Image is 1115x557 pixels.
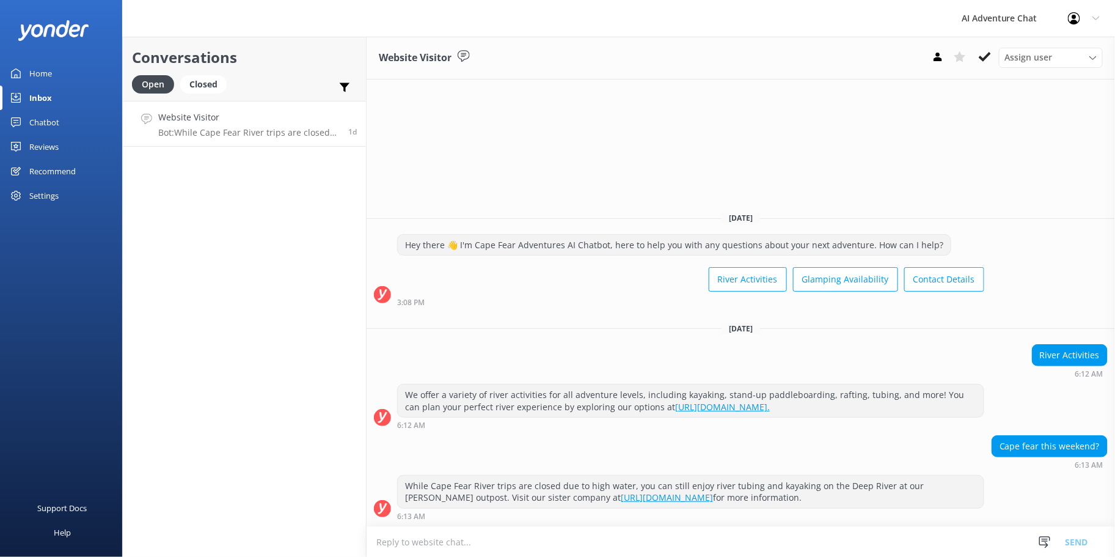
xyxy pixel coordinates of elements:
div: 06:13am 13-Aug-2025 (UTC -04:00) America/New_York [397,512,984,520]
div: Closed [180,75,227,94]
span: [DATE] [722,213,760,223]
strong: 6:13 AM [397,513,425,520]
h2: Conversations [132,46,357,69]
div: Inbox [29,86,52,110]
div: Settings [29,183,59,208]
div: River Activities [1033,345,1107,366]
div: 06:13am 13-Aug-2025 (UTC -04:00) America/New_York [992,460,1108,469]
strong: 3:08 PM [397,299,425,306]
div: Reviews [29,135,59,159]
a: Website VisitorBot:While Cape Fear River trips are closed due to high water, you can still enjoy ... [123,101,366,147]
div: Home [29,61,52,86]
div: 03:08pm 21-Jul-2025 (UTC -04:00) America/New_York [397,298,984,306]
div: Cape fear this weekend? [992,436,1107,457]
span: Assign user [1005,51,1053,64]
strong: 6:12 AM [1075,371,1103,378]
h4: Website Visitor [158,111,339,124]
img: yonder-white-logo.png [18,20,89,40]
a: [URL][DOMAIN_NAME]. [675,401,770,413]
span: 06:13am 13-Aug-2025 (UTC -04:00) America/New_York [348,127,357,137]
h3: Website Visitor [379,50,451,66]
div: Support Docs [38,496,87,520]
strong: 6:13 AM [1075,462,1103,469]
p: Bot: While Cape Fear River trips are closed due to high water, you can still enjoy river tubing a... [158,127,339,138]
div: Recommend [29,159,76,183]
div: Help [54,520,71,545]
button: Contact Details [904,267,984,292]
div: Hey there 👋 I'm Cape Fear Adventures AI Chatbot, here to help you with any questions about your n... [398,235,951,256]
button: Glamping Availability [793,267,898,292]
a: Open [132,77,180,90]
div: We offer a variety of river activities for all adventure levels, including kayaking, stand-up pad... [398,385,984,417]
div: Open [132,75,174,94]
div: While Cape Fear River trips are closed due to high water, you can still enjoy river tubing and ka... [398,476,984,508]
a: Closed [180,77,233,90]
div: 06:12am 13-Aug-2025 (UTC -04:00) America/New_York [1032,369,1108,378]
span: [DATE] [722,323,760,334]
div: Assign User [999,48,1103,67]
div: Chatbot [29,110,59,135]
a: [URL][DOMAIN_NAME] [621,492,713,503]
div: 06:12am 13-Aug-2025 (UTC -04:00) America/New_York [397,421,984,429]
button: River Activities [709,267,787,292]
strong: 6:12 AM [397,422,425,429]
